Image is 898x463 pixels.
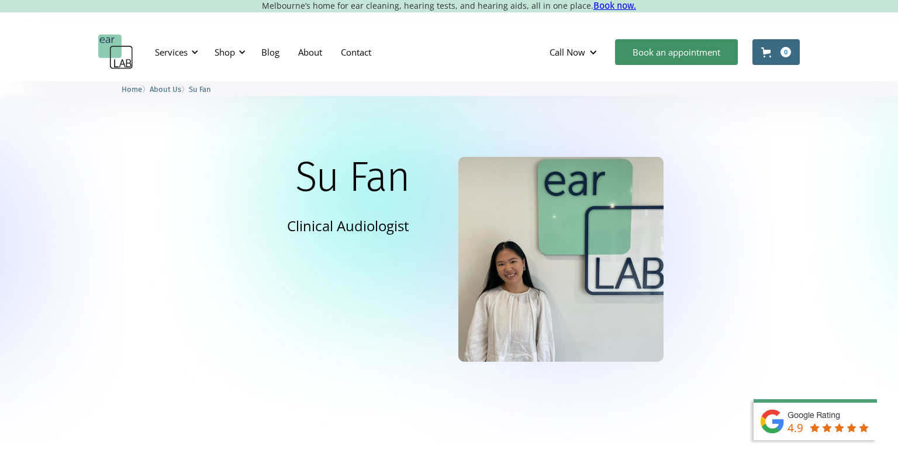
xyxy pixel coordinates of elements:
[752,39,800,65] a: Open cart
[287,215,409,236] p: Clinical Audiologist
[150,83,181,94] a: About Us
[252,35,289,69] a: Blog
[189,85,211,94] span: Su Fan
[331,35,381,69] a: Contact
[189,83,211,94] a: Su Fan
[780,47,791,57] div: 0
[98,35,133,70] a: home
[122,83,142,94] a: Home
[458,157,663,362] img: Su Fan
[615,39,738,65] a: Book an appointment
[289,35,331,69] a: About
[295,157,409,198] h1: Su Fan
[122,83,150,95] li: 〉
[540,35,609,70] div: Call Now
[155,46,188,58] div: Services
[122,85,142,94] span: Home
[215,46,235,58] div: Shop
[148,35,202,70] div: Services
[550,46,585,58] div: Call Now
[208,35,249,70] div: Shop
[150,85,181,94] span: About Us
[150,83,189,95] li: 〉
